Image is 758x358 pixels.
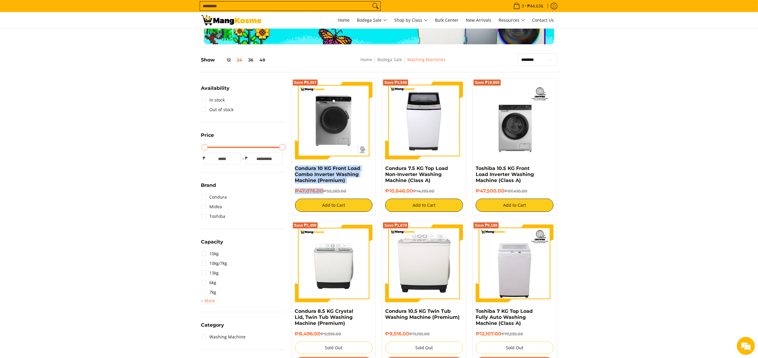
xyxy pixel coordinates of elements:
[476,188,553,194] h6: ₱47,500.00
[499,17,525,24] span: Resources
[466,17,492,23] span: New Arrivals
[529,12,557,28] a: Contact Us
[496,12,528,28] a: Resources
[395,17,428,24] span: Shop by Class
[476,199,553,212] button: Add to Cart
[295,308,354,326] a: Condura 8.5 KG Crystal Lid, Twin Tub Washing Machine (Premium)
[201,259,227,268] a: 10kg/7kg
[388,82,461,159] img: condura-7.5kg-topload-non-inverter-washing-machine-class-c-full-view-mang-kosme
[201,86,230,91] span: Availability
[323,189,347,193] del: ₱55,383.00
[246,58,257,62] button: 36
[532,17,554,23] span: Contact Us
[234,58,246,62] button: 24
[432,12,462,28] a: Bulk Center
[512,3,545,9] span: •
[201,323,224,332] summary: Open
[201,249,219,259] a: 10kg
[435,17,459,23] span: Bulk Center
[385,225,463,302] img: Condura 10.5 KG Twin Tub Washing Machine (Premium)
[215,58,234,62] button: 12
[295,225,373,301] img: Condura 8.5 KG Crystal Lid, Twin Tub Washing Machine (Premium)
[201,240,224,244] span: Capacity
[504,189,527,193] del: ₱67,495.00
[201,183,216,188] span: Brand
[384,224,407,227] span: Save ₱1,679
[201,323,224,328] span: Category
[321,331,341,336] del: ₱9,995.00
[294,224,317,227] span: Save ₱1,499
[377,57,402,62] a: Bodega Sale
[3,165,115,186] textarea: Type your message and hit 'Enter'
[476,308,533,326] a: Toshiba 7 KG Top Load Fully Auto Washing Machine (Class A)
[335,12,353,28] a: Home
[295,341,373,354] button: Sold Out
[385,331,463,337] h6: ₱9,516.00
[201,86,230,95] summary: Open
[357,17,387,24] span: Bodega Sale
[463,12,495,28] a: New Arrivals
[35,76,83,137] span: We're online!
[201,133,214,138] span: Price
[31,34,101,42] div: Chat with us now
[476,341,553,354] button: Sold Out
[384,81,407,84] span: Save ₱3,549
[295,188,373,194] h6: ₱47,076.00
[201,155,207,161] span: ₱
[527,4,544,8] span: ₱44,636
[371,2,380,11] button: Search
[385,308,460,320] a: Condura 10.5 KG Twin Tub Washing Machine (Premium)
[295,331,373,337] h6: ₱8,496.00
[385,341,463,354] button: Sold Out
[476,165,534,183] a: Toshiba 10.5 KG Front Load Inverter Washing Machine (Class A)
[201,15,262,25] img: Washing Machines l Mang Kosme: Home Appliances Warehouse Sale Partner
[201,57,268,63] h5: Show
[360,57,372,62] a: Home
[201,95,225,105] a: In stock
[385,188,463,194] h6: ₱10,646.00
[295,165,360,183] a: Condura 10 KG Front Load Combo Inverter Washing Machine (Premium)
[201,212,226,221] a: Toshiba
[475,81,500,84] span: Save ₱19,995
[407,57,446,62] a: Washing Machines
[99,3,113,17] div: Minimize live chat window
[243,155,249,161] span: ₱
[413,189,434,193] del: ₱14,195.00
[476,331,553,337] h6: ₱12,107.00
[257,58,268,62] button: 48
[201,183,216,192] summary: Open
[201,287,217,297] a: 7kg
[201,268,219,278] a: 13kg
[385,199,463,212] button: Add to Cart
[338,17,350,23] span: Home
[201,332,246,342] a: Washing Machine
[201,105,234,115] a: Out of stock
[201,298,215,303] span: + More
[201,192,227,202] a: Condura
[319,56,488,70] nav: Breadcrumbs
[409,331,430,336] del: ₱11,195.00
[476,82,553,159] img: Toshiba 10.5 KG Front Load Inverter Washing Machine (Class A)
[201,240,224,249] summary: Open
[385,165,448,183] a: Condura 7.5 KG Top Load Non-Inverter Washing Machine (Class A)
[295,82,373,159] img: Condura 10 KG Front Load Combo Inverter Washing Machine (Premium)
[201,297,215,304] summary: Open
[521,4,525,8] span: 3
[295,199,373,212] button: Add to Cart
[201,202,222,212] a: Midea
[501,331,523,336] del: ₱17,295.00
[354,12,390,28] a: Bodega Sale
[476,225,553,302] img: Toshiba 7 KG Top Load Fully Auto Washing Machine (Class A)
[201,278,217,287] a: 6kg
[392,12,431,28] a: Shop by Class
[294,81,317,84] span: Save ₱8,307
[268,12,557,28] nav: Main Menu
[201,133,214,142] summary: Open
[475,224,497,227] span: Save ₱5,188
